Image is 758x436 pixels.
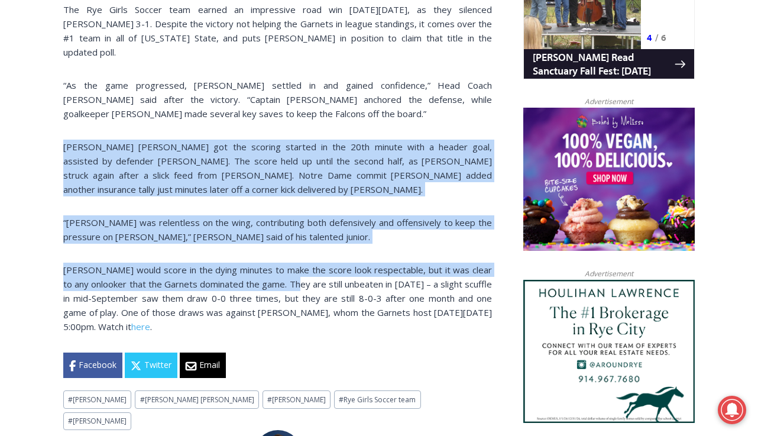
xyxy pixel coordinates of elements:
p: The Rye Girls Soccer team earned an impressive road win [DATE][DATE], as they silenced [PERSON_NA... [63,2,492,59]
span: # [267,395,272,405]
p: “As the game progressed, [PERSON_NAME] settled in and gained confidence,” Head Coach [PERSON_NAME... [63,78,492,121]
a: #[PERSON_NAME] [63,412,131,431]
a: #Rye Girls Soccer team [334,390,420,409]
div: "At the 10am stand-up meeting, each intern gets a chance to take [PERSON_NAME] and the other inte... [299,1,559,115]
span: Advertisement [573,268,645,279]
div: Live Music [124,35,158,97]
a: here [131,321,150,332]
a: Intern @ [DOMAIN_NAME] [284,115,573,147]
p: [PERSON_NAME] would score in the dying minutes to make the score look respectable, but it was cle... [63,263,492,334]
span: Advertisement [573,96,645,107]
h4: [PERSON_NAME] Read Sanctuary Fall Fest: [DATE] [9,119,151,146]
a: [PERSON_NAME] Read Sanctuary Fall Fest: [DATE] [1,118,171,147]
a: Facebook [63,353,122,377]
a: Twitter [125,353,177,377]
a: #[PERSON_NAME] [263,390,331,409]
span: # [68,416,73,426]
span: Intern @ [DOMAIN_NAME] [309,118,548,144]
div: 6 [138,100,143,112]
img: Houlihan Lawrence The #1 Brokerage in Rye City [523,280,695,423]
div: 4 [124,100,129,112]
p: “[PERSON_NAME] was relentless on the wing, contributing both defensively and offensively to keep ... [63,215,492,244]
span: # [68,395,73,405]
span: # [339,395,344,405]
a: Email [180,353,226,377]
p: [PERSON_NAME] [PERSON_NAME] got the scoring started in the 20th minute with a header goal, assist... [63,140,492,196]
a: #[PERSON_NAME] [PERSON_NAME] [135,390,258,409]
img: Baked by Melissa [523,108,695,251]
a: #[PERSON_NAME] [63,390,131,409]
span: # [140,395,145,405]
div: / [132,100,135,112]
